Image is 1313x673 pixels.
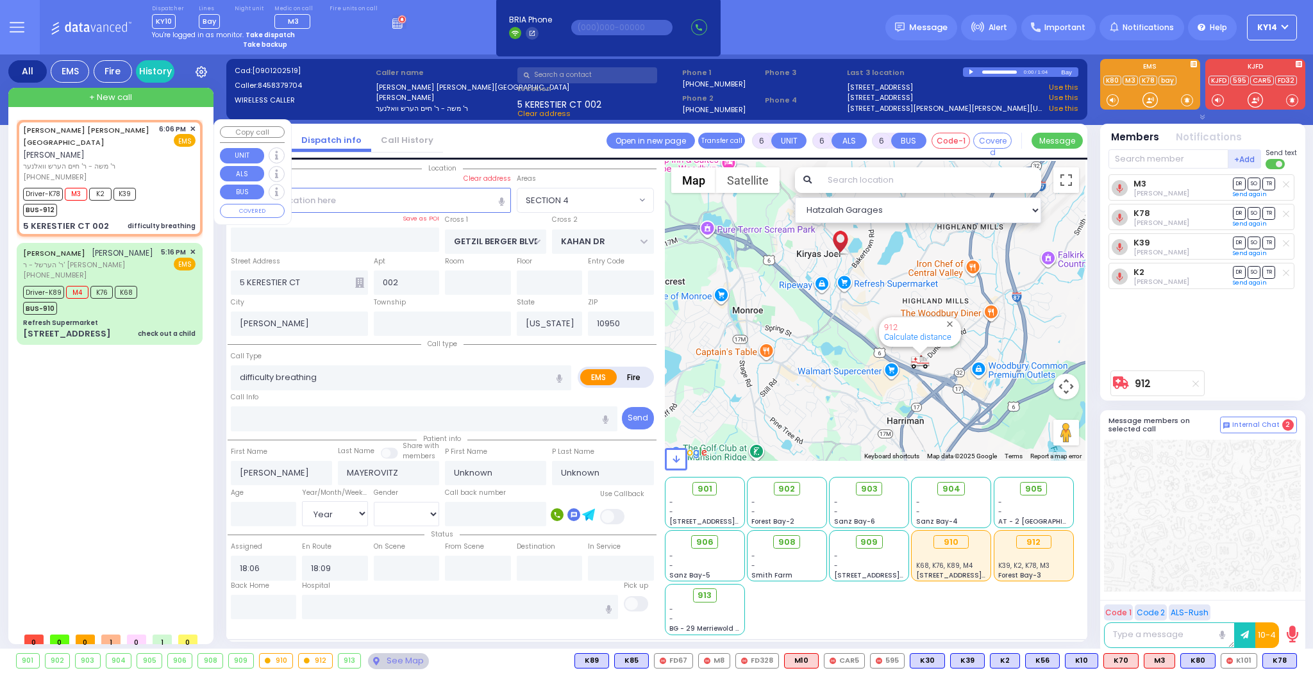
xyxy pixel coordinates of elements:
[989,22,1007,33] span: Alert
[1233,279,1267,287] a: Send again
[136,60,174,83] a: History
[231,188,511,212] input: Search location here
[1065,653,1098,669] div: BLS
[1233,178,1246,190] span: DR
[1257,22,1277,33] span: KY14
[1108,149,1228,169] input: Search member
[517,174,536,184] label: Areas
[371,134,443,146] a: Call History
[669,570,710,580] span: Sanz Bay-5
[910,354,930,370] div: 912
[1275,76,1297,85] a: FD32
[374,256,385,267] label: Apt
[288,16,299,26] span: M3
[137,654,162,668] div: 905
[847,67,963,78] label: Last 3 location
[891,133,926,149] button: BUS
[910,653,945,669] div: K30
[698,589,712,602] span: 913
[824,653,865,669] div: CAR5
[950,653,985,669] div: BLS
[933,535,969,549] div: 910
[220,148,264,163] button: UNIT
[190,124,196,135] span: ✕
[834,497,838,507] span: -
[23,286,64,299] span: Driver-K89
[89,188,112,201] span: K2
[847,92,913,103] a: [STREET_ADDRESS]
[23,220,109,233] div: 5 KERESTIER CT 002
[1266,148,1297,158] span: Send text
[916,507,920,517] span: -
[1262,266,1275,278] span: TR
[1176,130,1242,145] button: Notifications
[1025,483,1042,495] span: 905
[1016,535,1051,549] div: 912
[517,256,532,267] label: Floor
[682,67,760,78] span: Phone 1
[916,497,920,507] span: -
[682,93,760,104] span: Phone 2
[198,654,222,668] div: 908
[23,149,85,160] span: [PERSON_NAME]
[1111,130,1159,145] button: Members
[1248,266,1260,278] span: SO
[339,654,361,668] div: 913
[834,551,838,561] span: -
[654,653,693,669] div: FD67
[260,654,293,668] div: 910
[751,507,755,517] span: -
[698,133,745,149] button: Transfer call
[1169,604,1210,620] button: ALS-Rush
[571,20,673,35] input: (000)000-00000
[616,369,652,385] label: Fire
[1248,178,1260,190] span: SO
[368,653,428,669] div: See map
[861,483,878,495] span: 903
[23,204,57,217] span: BUS-912
[1210,22,1227,33] span: Help
[624,581,648,591] label: Pick up
[509,14,552,26] span: BRIA Phone
[552,447,594,457] label: P Last Name
[669,624,741,633] span: BG - 29 Merriewold S.
[751,497,755,507] span: -
[942,483,960,495] span: 904
[127,635,146,644] span: 0
[669,517,790,526] span: [STREET_ADDRESS][PERSON_NAME]
[588,542,621,552] label: In Service
[1208,76,1229,85] a: KJFD
[517,67,657,83] input: Search a contact
[1032,133,1083,149] button: Message
[24,635,44,644] span: 0
[1133,247,1189,257] span: Jacob Gluck
[1228,149,1262,169] button: +Add
[374,542,405,552] label: On Scene
[355,278,364,288] span: Other building occupants
[445,488,506,498] label: Call back number
[138,329,196,338] div: check out a child
[1061,67,1078,77] div: Bay
[338,446,374,456] label: Last Name
[1205,63,1305,72] label: KJFD
[1044,22,1085,33] span: Important
[252,65,301,76] span: [0901202519]
[89,91,132,104] span: + New call
[1180,653,1216,669] div: BLS
[784,653,819,669] div: M10
[113,188,136,201] span: K39
[199,5,220,13] label: Lines
[161,247,186,257] span: 5:16 PM
[669,604,673,614] span: -
[716,167,780,193] button: Show satellite imagery
[870,653,905,669] div: 595
[231,542,262,552] label: Assigned
[998,507,1002,517] span: -
[374,488,398,498] label: Gender
[669,561,673,570] span: -
[302,595,618,619] input: Search hospital
[220,166,264,181] button: ALS
[46,654,70,668] div: 902
[417,434,467,444] span: Patient info
[1233,249,1267,257] a: Send again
